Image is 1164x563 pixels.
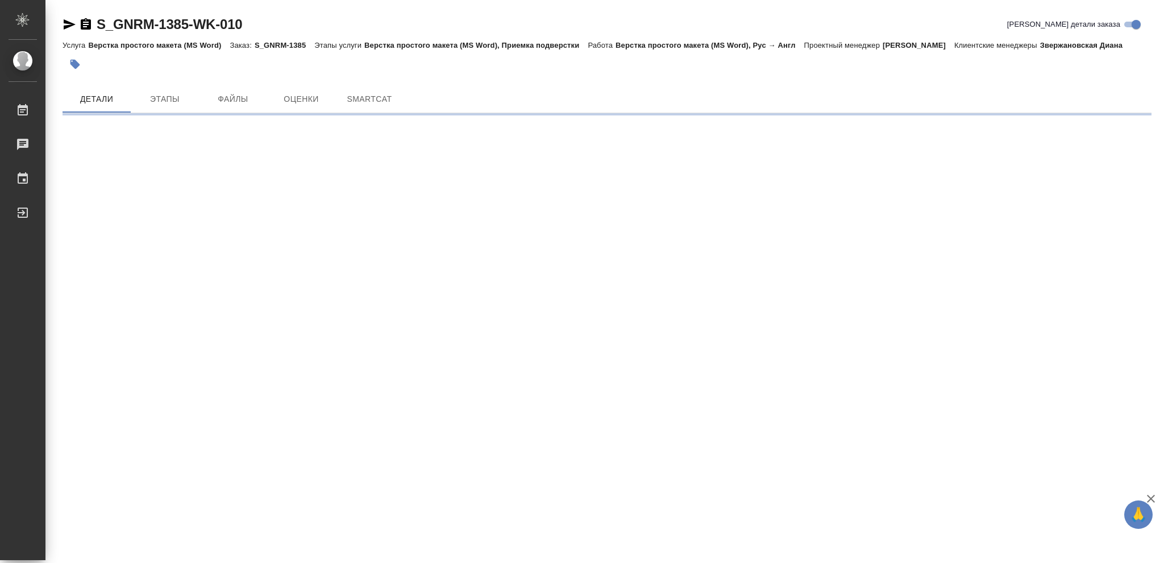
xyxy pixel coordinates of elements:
[588,41,616,49] p: Работа
[97,16,242,32] a: S_GNRM-1385-WK-010
[274,92,329,106] span: Оценки
[804,41,883,49] p: Проектный менеджер
[79,18,93,31] button: Скопировать ссылку
[1129,503,1148,527] span: 🙏
[63,41,88,49] p: Услуга
[230,41,254,49] p: Заказ:
[63,18,76,31] button: Скопировать ссылку для ЯМессенджера
[1124,500,1153,529] button: 🙏
[342,92,397,106] span: SmartCat
[954,41,1040,49] p: Клиентские менеджеры
[1007,19,1120,30] span: [PERSON_NAME] детали заказа
[255,41,314,49] p: S_GNRM-1385
[364,41,588,49] p: Верстка простого макета (MS Word), Приемка подверстки
[616,41,804,49] p: Верстка простого макета (MS Word), Рус → Англ
[206,92,260,106] span: Файлы
[63,52,88,77] button: Добавить тэг
[138,92,192,106] span: Этапы
[1040,41,1131,49] p: Звержановская Диана
[883,41,954,49] p: [PERSON_NAME]
[88,41,230,49] p: Верстка простого макета (MS Word)
[69,92,124,106] span: Детали
[314,41,364,49] p: Этапы услуги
